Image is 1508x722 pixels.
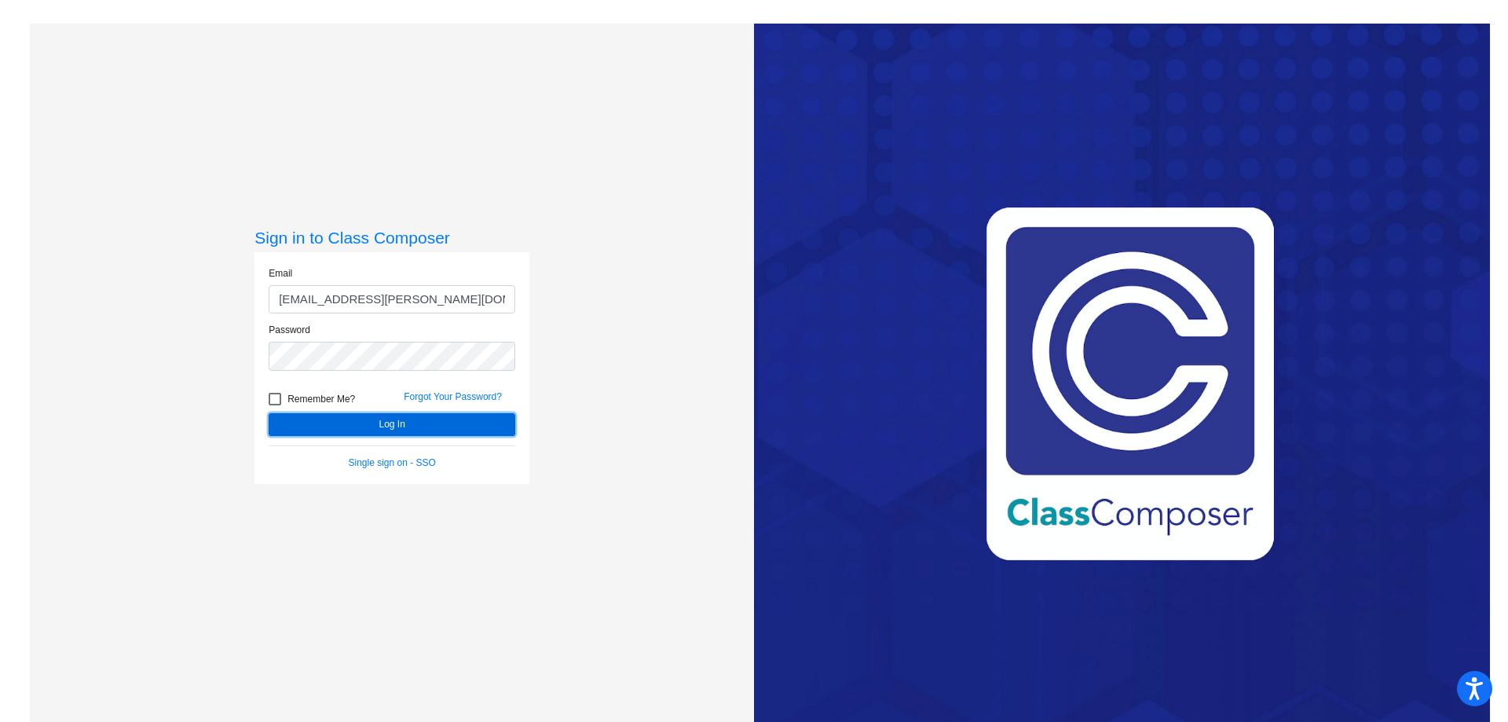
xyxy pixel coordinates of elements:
[269,266,292,280] label: Email
[254,228,529,247] h3: Sign in to Class Composer
[349,457,436,468] a: Single sign on - SSO
[404,391,502,402] a: Forgot Your Password?
[287,390,355,409] span: Remember Me?
[269,413,515,436] button: Log In
[269,323,310,337] label: Password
